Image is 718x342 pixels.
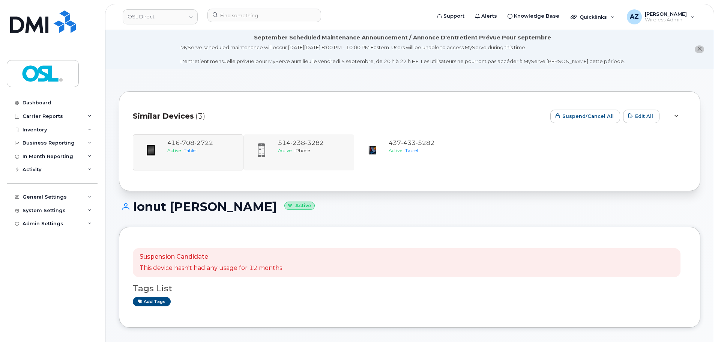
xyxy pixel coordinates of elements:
span: iPhone [294,148,310,153]
button: close notification [695,45,704,53]
small: Active [284,202,315,210]
a: 5142383282ActiveiPhone [248,139,350,166]
span: (3) [195,111,205,122]
span: Suspend/Cancel All [562,113,614,120]
a: Add tags [133,297,171,306]
div: September Scheduled Maintenance Announcement / Annonce D'entretient Prévue Pour septembre [254,34,551,42]
span: Active [278,148,291,153]
button: Suspend/Cancel All [550,110,620,123]
h1: Ionut [PERSON_NAME] [119,200,700,213]
button: Edit All [623,110,659,123]
a: 4374335282ActiveTablet [359,139,460,165]
span: Similar Devices [133,111,194,122]
span: Edit All [635,113,653,120]
img: image20231002-3703462-c5m3jd.jpeg [365,143,380,158]
span: 3282 [305,139,324,146]
span: Active [389,148,402,153]
span: 433 [401,139,416,146]
span: 5282 [416,139,434,146]
h3: Tags List [133,284,686,293]
p: Suspension Candidate [140,253,282,261]
span: 514 [278,139,324,146]
span: 238 [290,139,305,146]
p: This device hasn't had any usage for 12 months [140,264,282,273]
div: MyServe scheduled maintenance will occur [DATE][DATE] 8:00 PM - 10:00 PM Eastern. Users will be u... [180,44,625,65]
span: 437 [389,139,434,146]
span: Tablet [405,148,419,153]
